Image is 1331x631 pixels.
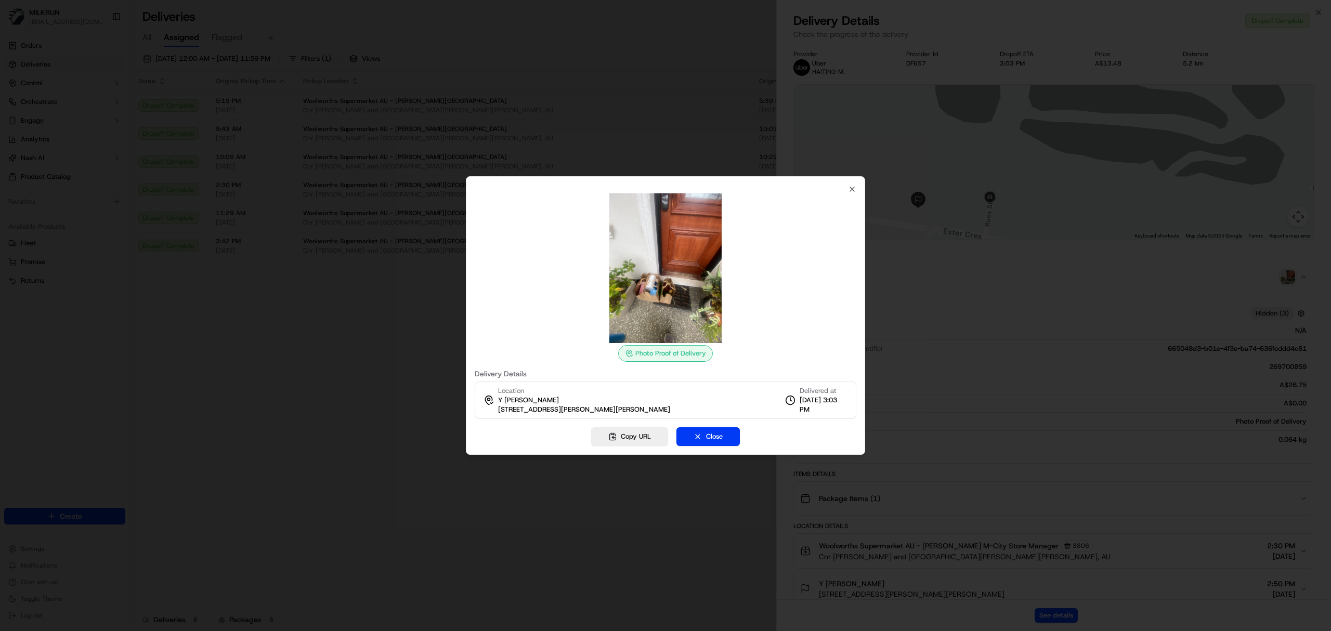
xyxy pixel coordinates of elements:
[498,396,559,405] span: Y [PERSON_NAME]
[618,345,713,362] div: Photo Proof of Delivery
[498,405,670,414] span: [STREET_ADDRESS][PERSON_NAME][PERSON_NAME]
[591,193,740,343] img: photo_proof_of_delivery image
[800,386,847,396] span: Delivered at
[800,396,847,414] span: [DATE] 3:03 PM
[475,370,856,377] label: Delivery Details
[676,427,740,446] button: Close
[591,427,668,446] button: Copy URL
[498,386,524,396] span: Location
